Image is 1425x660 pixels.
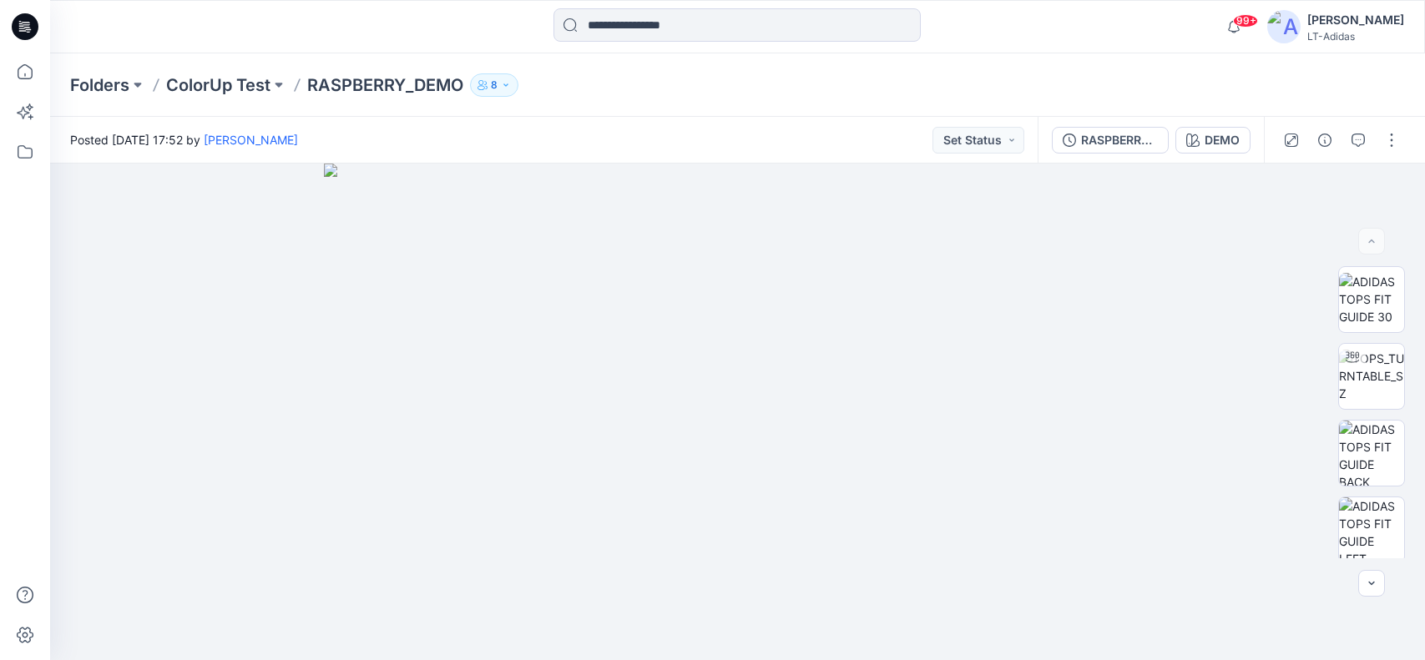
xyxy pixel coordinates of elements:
[307,73,463,97] p: RASPBERRY_DEMO
[1339,350,1404,402] img: TOPS_TURNTABLE_SZ
[1267,10,1301,43] img: avatar
[70,131,298,149] span: Posted [DATE] 17:52 by
[1205,131,1240,149] div: DEMO
[324,164,1152,660] img: eyJhbGciOiJIUzI1NiIsImtpZCI6IjAiLCJzbHQiOiJzZXMiLCJ0eXAiOiJKV1QifQ.eyJkYXRhIjp7InR5cGUiOiJzdG9yYW...
[70,73,129,97] a: Folders
[1339,421,1404,486] img: ADIDAS TOPS FIT GUIDE BACK
[1311,127,1338,154] button: Details
[166,73,270,97] a: ColorUp Test
[1175,127,1251,154] button: DEMO
[204,133,298,147] a: [PERSON_NAME]
[1307,30,1404,43] div: LT-Adidas
[1052,127,1169,154] button: RASPBERRY_DEMO
[1307,10,1404,30] div: [PERSON_NAME]
[1339,273,1404,325] img: ADIDAS TOPS FIT GUIDE 30
[1081,131,1158,149] div: RASPBERRY_DEMO
[491,76,498,94] p: 8
[1339,497,1404,562] img: ADIDAS TOPS FIT GUIDE LEFT
[1233,14,1258,28] span: 99+
[470,73,518,97] button: 8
